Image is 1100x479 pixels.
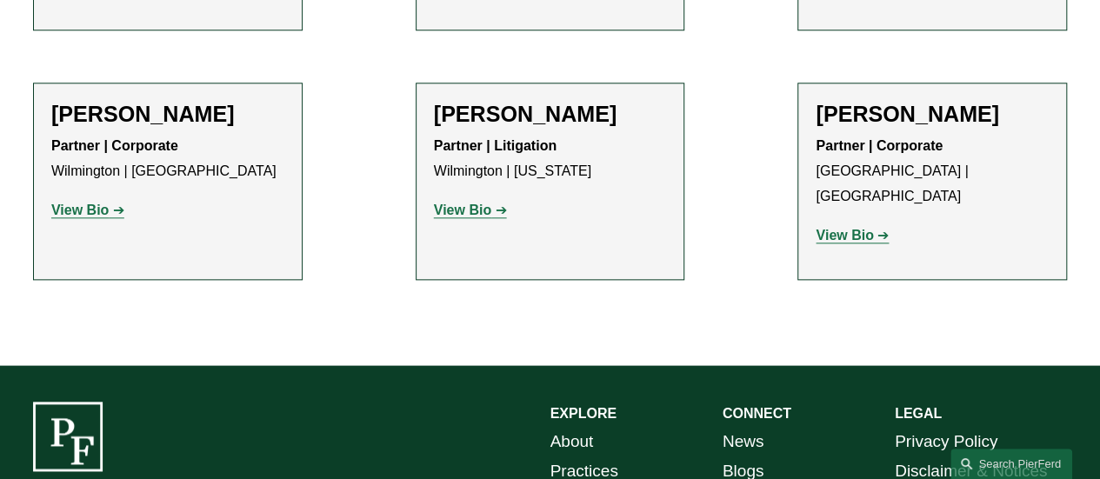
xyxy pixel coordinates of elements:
[550,406,617,421] strong: EXPLORE
[434,101,667,127] h2: [PERSON_NAME]
[816,138,943,153] strong: Partner | Corporate
[895,406,942,421] strong: LEGAL
[816,134,1049,209] p: [GEOGRAPHIC_DATA] | [GEOGRAPHIC_DATA]
[550,427,594,456] a: About
[51,101,284,127] h2: [PERSON_NAME]
[816,101,1049,127] h2: [PERSON_NAME]
[434,134,667,184] p: Wilmington | [US_STATE]
[816,228,873,243] strong: View Bio
[51,203,124,217] a: View Bio
[895,427,997,456] a: Privacy Policy
[434,203,507,217] a: View Bio
[51,138,178,153] strong: Partner | Corporate
[950,449,1072,479] a: Search this site
[51,134,284,184] p: Wilmington | [GEOGRAPHIC_DATA]
[434,203,491,217] strong: View Bio
[816,228,889,243] a: View Bio
[434,138,557,153] strong: Partner | Litigation
[723,427,764,456] a: News
[723,406,791,421] strong: CONNECT
[51,203,109,217] strong: View Bio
